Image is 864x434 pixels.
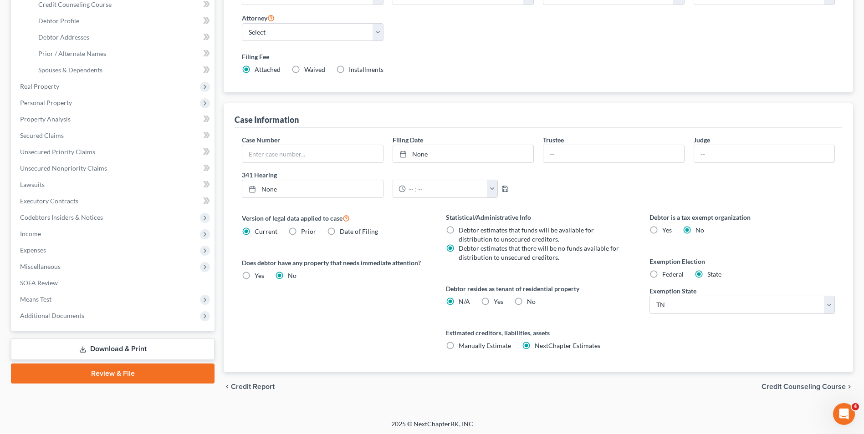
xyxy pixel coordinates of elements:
span: Yes [255,272,264,279]
a: Property Analysis [13,111,215,127]
a: Prior / Alternate Names [31,45,215,62]
label: Estimated creditors, liabilities, assets [446,328,631,338]
span: Real Property [20,82,59,90]
span: Prior / Alternate Names [38,50,106,57]
span: Credit Counseling Course [762,383,846,390]
label: Debtor is a tax exempt organization [649,212,835,222]
span: Date of Filing [340,227,378,235]
span: Waived [304,66,325,73]
a: SOFA Review [13,275,215,291]
i: chevron_left [224,383,231,390]
span: 4 [852,403,859,410]
span: Debtor estimates that funds will be available for distribution to unsecured creditors. [459,226,594,243]
span: No [527,298,536,305]
i: chevron_right [846,383,853,390]
span: SOFA Review [20,279,58,287]
input: Enter case number... [242,145,383,162]
input: -- [543,145,684,162]
span: Lawsuits [20,181,45,188]
a: None [393,145,533,162]
span: Credit Counseling Course [38,0,112,8]
a: Lawsuits [13,177,215,193]
span: Means Test [20,295,51,303]
a: Unsecured Priority Claims [13,144,215,160]
span: No [695,226,704,234]
label: Filing Fee [242,52,835,61]
a: Executory Contracts [13,193,215,209]
button: chevron_left Credit Report [224,383,275,390]
span: Debtor estimates that there will be no funds available for distribution to unsecured creditors. [459,244,619,261]
span: Executory Contracts [20,197,78,205]
span: Yes [662,226,672,234]
span: Spouses & Dependents [38,66,102,74]
span: Credit Report [231,383,275,390]
a: Debtor Addresses [31,29,215,45]
label: 341 Hearing [237,170,538,180]
label: Does debtor have any property that needs immediate attention? [242,258,427,267]
span: Unsecured Priority Claims [20,148,95,156]
span: Secured Claims [20,131,64,139]
span: Prior [301,227,316,235]
span: Property Analysis [20,115,71,123]
span: Expenses [20,246,46,254]
span: Attached [255,66,281,73]
a: Spouses & Dependents [31,62,215,78]
label: Trustee [543,135,564,145]
button: Credit Counseling Course chevron_right [762,383,853,390]
input: -- : -- [406,180,487,197]
span: Manually Estimate [459,342,511,349]
iframe: Intercom live chat [833,403,855,425]
label: Statistical/Administrative Info [446,212,631,222]
span: Codebtors Insiders & Notices [20,213,103,221]
div: Case Information [235,114,299,125]
label: Attorney [242,12,275,23]
label: Exemption Election [649,257,835,266]
a: Review & File [11,363,215,384]
label: Filing Date [393,135,423,145]
label: Version of legal data applied to case [242,212,427,223]
span: Debtor Profile [38,17,79,25]
label: Case Number [242,135,280,145]
span: No [288,272,297,279]
span: Federal [662,270,684,278]
label: Judge [694,135,710,145]
input: -- [694,145,834,162]
span: Installments [349,66,383,73]
span: Unsecured Nonpriority Claims [20,164,107,172]
a: None [242,180,383,197]
span: NextChapter Estimates [535,342,600,349]
label: Debtor resides as tenant of residential property [446,284,631,293]
span: N/A [459,298,470,305]
span: Yes [494,298,503,305]
span: Income [20,230,41,237]
a: Download & Print [11,338,215,360]
span: Personal Property [20,99,72,106]
span: Miscellaneous [20,262,61,270]
label: Exemption State [649,286,696,296]
span: Current [255,227,277,235]
a: Debtor Profile [31,13,215,29]
span: Additional Documents [20,312,84,319]
a: Secured Claims [13,127,215,144]
span: State [707,270,721,278]
a: Unsecured Nonpriority Claims [13,160,215,177]
span: Debtor Addresses [38,33,89,41]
